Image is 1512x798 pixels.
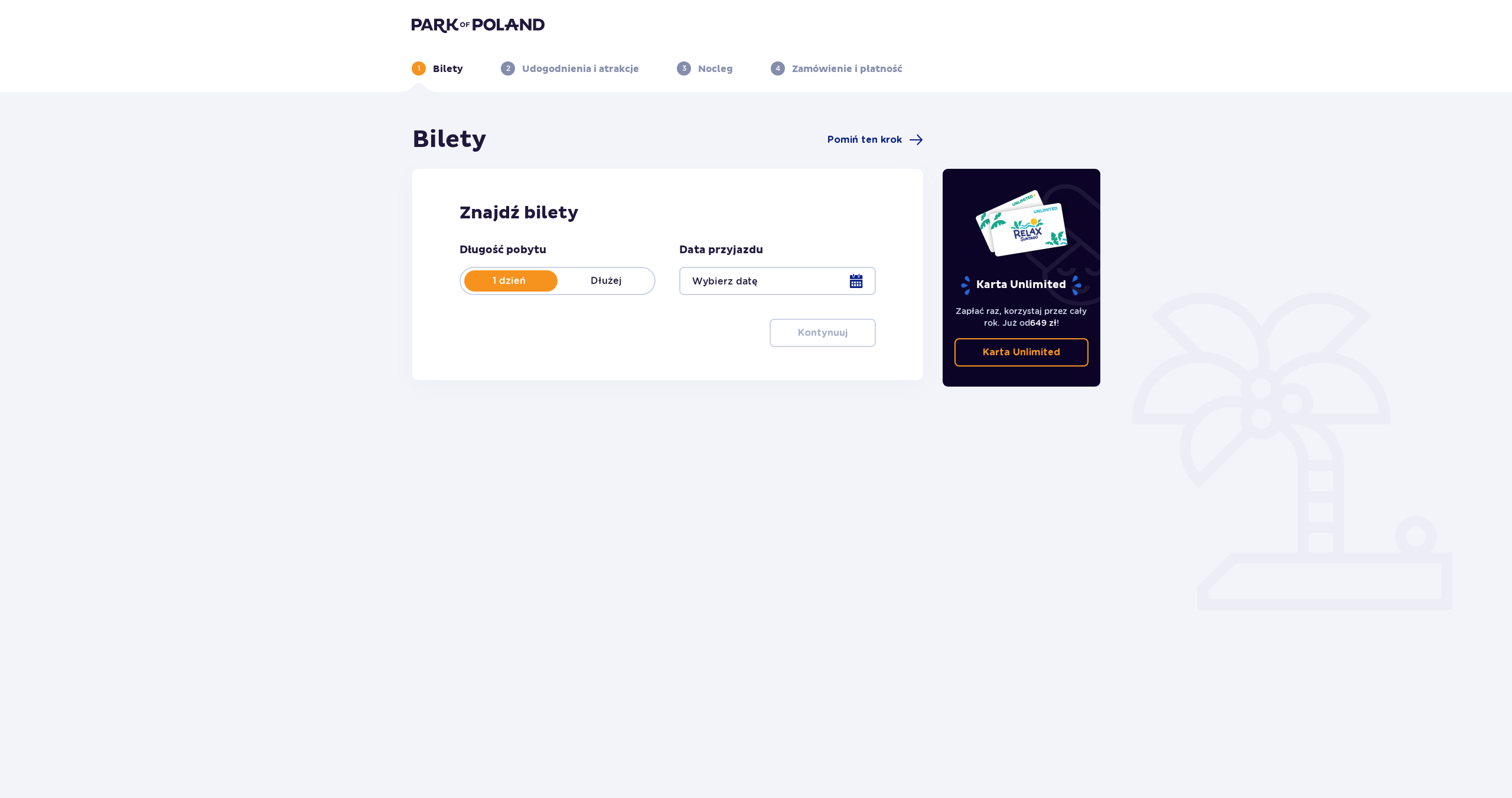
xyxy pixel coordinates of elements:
p: 4 [775,63,780,74]
p: Dłużej [558,274,654,287]
p: Udogodnienia i atrakcje [522,63,639,76]
div: 1Bilety [412,61,463,76]
span: 649 zł [1030,318,1057,328]
h1: Bilety [412,125,487,155]
p: Karta Unlimited [983,346,1060,359]
p: Długość pobytu [460,243,546,257]
button: Kontynuuj [770,319,876,347]
img: Dwie karty całoroczne do Suntago z napisem 'UNLIMITED RELAX', na białym tle z tropikalnymi liśćmi... [975,189,1068,257]
p: Kontynuuj [798,326,848,339]
div: 2Udogodnienia i atrakcje [501,61,639,76]
div: 4Zamówienie i płatność [771,61,902,76]
img: Park of Poland logo [412,17,545,33]
p: 1 dzień [461,274,558,287]
a: Pomiń ten krok [827,133,923,147]
p: Data przyjazdu [679,243,763,257]
p: Bilety [433,63,463,76]
a: Karta Unlimited [954,338,1089,367]
p: Zamówienie i płatność [792,63,902,76]
p: 1 [418,63,421,74]
div: 3Nocleg [677,61,733,76]
p: Karta Unlimited [960,275,1083,296]
p: Nocleg [698,63,733,76]
p: Zapłać raz, korzystaj przez cały rok. Już od ! [954,305,1089,329]
h2: Znajdź bilety [460,202,876,224]
p: 2 [506,63,510,74]
p: 3 [682,63,686,74]
span: Pomiń ten krok [827,133,902,146]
